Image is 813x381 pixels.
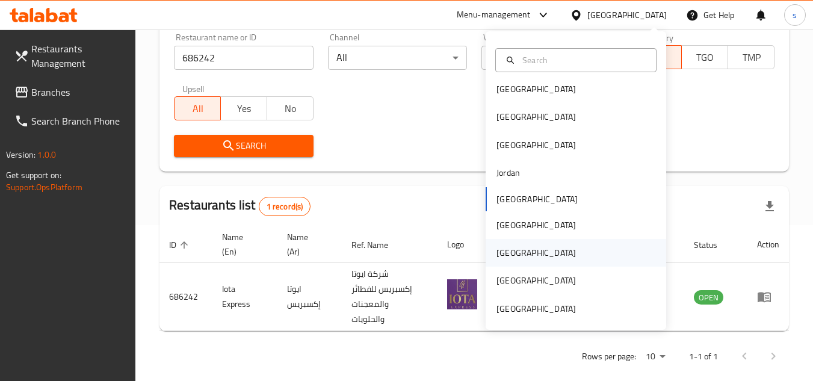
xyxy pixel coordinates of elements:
[694,290,723,305] div: OPEN
[755,192,784,221] div: Export file
[159,226,789,331] table: enhanced table
[747,226,789,263] th: Action
[169,196,311,216] h2: Restaurants list
[220,96,267,120] button: Yes
[757,290,779,304] div: Menu
[159,263,212,331] td: 686242
[6,147,36,163] span: Version:
[272,100,309,117] span: No
[277,263,342,331] td: ايوتا إكسبريس
[496,166,520,179] div: Jordan
[226,100,262,117] span: Yes
[641,348,670,366] div: Rows per page:
[184,138,303,153] span: Search
[457,8,531,22] div: Menu-management
[5,107,136,135] a: Search Branch Phone
[287,230,327,259] span: Name (Ar)
[6,167,61,183] span: Get support on:
[496,218,576,232] div: [GEOGRAPHIC_DATA]
[259,197,311,216] div: Total records count
[496,138,576,152] div: [GEOGRAPHIC_DATA]
[179,100,216,117] span: All
[694,238,733,252] span: Status
[437,226,492,263] th: Logo
[6,179,82,195] a: Support.OpsPlatform
[31,42,126,70] span: Restaurants Management
[342,263,437,331] td: شركة ايوتا إكسبريس للفطائر والمعجنات والحلويات
[447,279,477,309] img: Iota Express
[644,33,674,42] label: Delivery
[174,46,313,70] input: Search for restaurant name or ID..
[496,246,576,259] div: [GEOGRAPHIC_DATA]
[328,46,467,70] div: All
[31,114,126,128] span: Search Branch Phone
[481,46,620,70] div: All
[5,78,136,107] a: Branches
[222,230,263,259] span: Name (En)
[267,96,314,120] button: No
[518,54,649,67] input: Search
[694,291,723,305] span: OPEN
[259,201,311,212] span: 1 record(s)
[681,45,728,69] button: TGO
[496,110,576,123] div: [GEOGRAPHIC_DATA]
[169,238,192,252] span: ID
[587,8,667,22] div: [GEOGRAPHIC_DATA]
[733,49,770,66] span: TMP
[496,274,576,287] div: [GEOGRAPHIC_DATA]
[174,96,221,120] button: All
[31,85,126,99] span: Branches
[37,147,56,163] span: 1.0.0
[351,238,404,252] span: Ref. Name
[496,82,576,96] div: [GEOGRAPHIC_DATA]
[689,349,718,364] p: 1-1 of 1
[212,263,277,331] td: Iota Express
[582,349,636,364] p: Rows per page:
[687,49,723,66] span: TGO
[5,34,136,78] a: Restaurants Management
[174,135,313,157] button: Search
[496,302,576,315] div: [GEOGRAPHIC_DATA]
[182,84,205,93] label: Upsell
[728,45,774,69] button: TMP
[793,8,797,22] span: s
